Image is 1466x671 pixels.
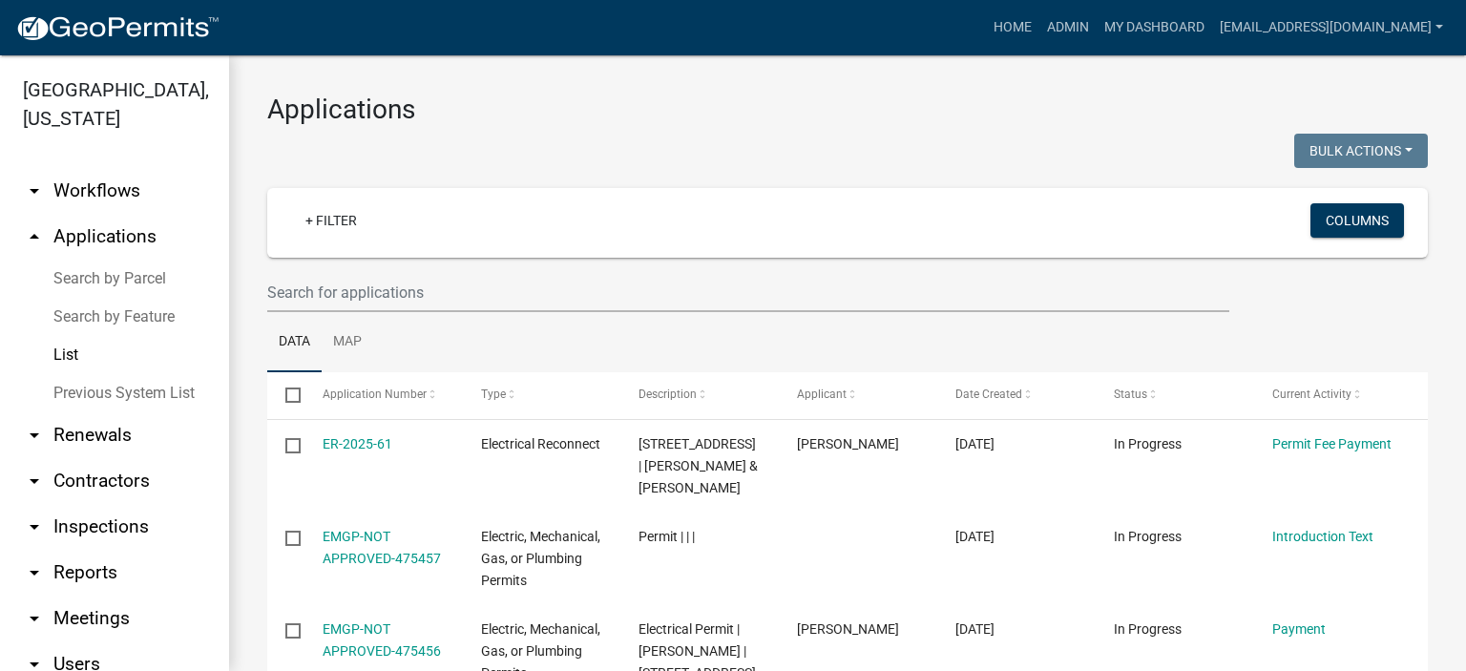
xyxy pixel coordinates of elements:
span: Electrical Reconnect [481,436,600,451]
a: Payment [1272,621,1326,637]
a: My Dashboard [1097,10,1212,46]
datatable-header-cell: Select [267,372,304,418]
span: Date Created [955,388,1022,401]
i: arrow_drop_down [23,424,46,447]
a: + Filter [290,203,372,238]
button: Columns [1310,203,1404,238]
datatable-header-cell: Application Number [304,372,462,418]
datatable-header-cell: Type [462,372,620,418]
i: arrow_drop_down [23,515,46,538]
a: [EMAIL_ADDRESS][DOMAIN_NAME] [1212,10,1451,46]
a: EMGP-NOT APPROVED-475457 [323,529,441,566]
a: ER-2025-61 [323,436,392,451]
datatable-header-cell: Date Created [937,372,1096,418]
a: Introduction Text [1272,529,1373,544]
i: arrow_drop_down [23,607,46,630]
datatable-header-cell: Description [620,372,779,418]
datatable-header-cell: Status [1096,372,1254,418]
span: Permit | | | [639,529,695,544]
span: In Progress [1114,529,1182,544]
span: Application Number [323,388,427,401]
a: Map [322,312,373,373]
datatable-header-cell: Current Activity [1254,372,1413,418]
span: 09/08/2025 [955,529,995,544]
span: Current Activity [1272,388,1351,401]
a: EMGP-NOT APPROVED-475456 [323,621,441,659]
span: Charles b mcelrath [797,436,899,451]
a: Data [267,312,322,373]
span: Type [481,388,506,401]
span: Status [1114,388,1147,401]
span: 09/08/2025 [955,436,995,451]
datatable-header-cell: Applicant [779,372,937,418]
span: Nolan Swartzentruber [797,621,899,637]
span: 09/08/2025 [955,621,995,637]
input: Search for applications [267,273,1229,312]
span: Applicant [797,388,847,401]
span: In Progress [1114,436,1182,451]
i: arrow_drop_down [23,470,46,493]
a: Admin [1039,10,1097,46]
span: Description [639,388,697,401]
a: Permit Fee Payment [1272,436,1392,451]
i: arrow_drop_up [23,225,46,248]
span: Electric, Mechanical, Gas, or Plumbing Permits [481,529,600,588]
span: In Progress [1114,621,1182,637]
h3: Applications [267,94,1428,126]
a: Home [986,10,1039,46]
i: arrow_drop_down [23,561,46,584]
button: Bulk Actions [1294,134,1428,168]
span: 375 GIN HOUSE RD | MCELRATH CHARLES & WATSON ASHLEY [639,436,758,495]
i: arrow_drop_down [23,179,46,202]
